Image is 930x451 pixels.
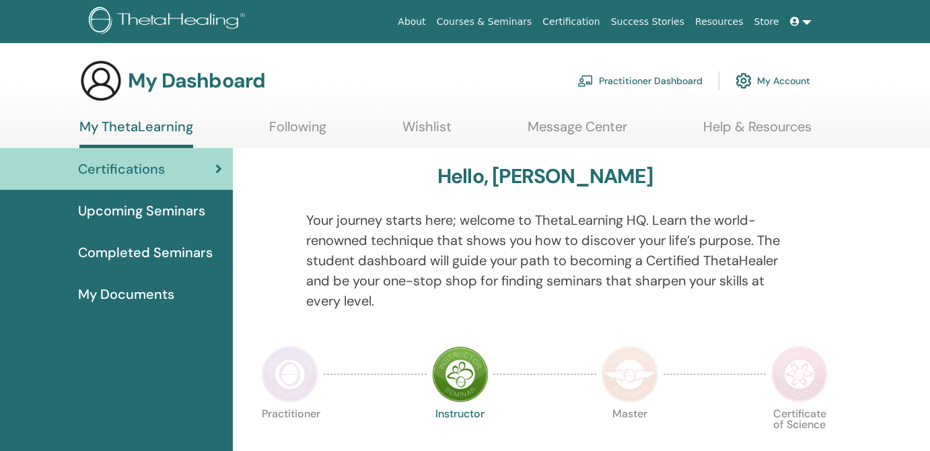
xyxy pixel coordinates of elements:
[606,9,690,34] a: Success Stories
[78,284,174,304] span: My Documents
[749,9,785,34] a: Store
[89,7,250,37] img: logo.png
[577,66,703,96] a: Practitioner Dashboard
[78,159,165,179] span: Certifications
[402,118,452,145] a: Wishlist
[79,118,193,148] a: My ThetaLearning
[78,242,213,263] span: Completed Seminars
[306,210,783,311] p: Your journey starts here; welcome to ThetaLearning HQ. Learn the world-renowned technique that sh...
[262,346,318,403] img: Practitioner
[577,75,594,87] img: chalkboard-teacher.svg
[78,201,205,221] span: Upcoming Seminars
[128,69,265,93] h3: My Dashboard
[528,118,627,145] a: Message Center
[437,164,653,188] h3: Hello, [PERSON_NAME]
[537,9,605,34] a: Certification
[79,59,122,102] img: generic-user-icon.jpg
[432,346,489,403] img: Instructor
[392,9,431,34] a: About
[703,118,812,145] a: Help & Resources
[269,118,326,145] a: Following
[431,9,538,34] a: Courses & Seminars
[771,346,828,403] img: Certificate of Science
[736,66,810,96] a: My Account
[602,346,658,403] img: Master
[690,9,749,34] a: Resources
[736,69,752,92] img: cog.svg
